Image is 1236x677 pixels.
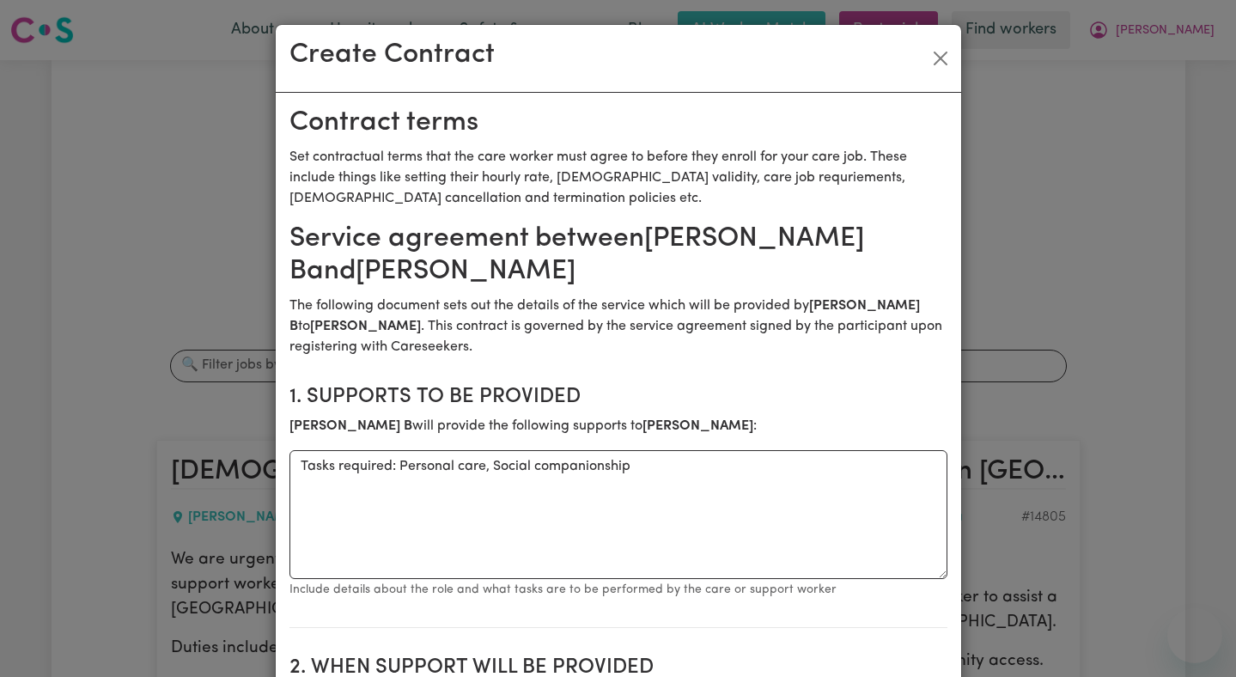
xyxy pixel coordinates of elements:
[289,385,947,410] h2: 1. Supports to be provided
[642,419,753,433] b: [PERSON_NAME]
[927,45,954,72] button: Close
[289,107,947,139] h2: Contract terms
[289,147,947,209] p: Set contractual terms that the care worker must agree to before they enroll for your care job. Th...
[289,39,495,71] h2: Create Contract
[1167,608,1222,663] iframe: Button to launch messaging window
[310,320,421,333] b: [PERSON_NAME]
[289,419,412,433] b: [PERSON_NAME] B
[289,299,920,333] b: [PERSON_NAME] B
[289,223,947,289] h2: Service agreement between [PERSON_NAME] B and [PERSON_NAME]
[289,583,837,596] small: Include details about the role and what tasks are to be performed by the care or support worker
[289,416,947,436] p: will provide the following supports to :
[289,450,947,579] textarea: Tasks required: Personal care, Social companionship
[289,296,947,357] p: The following document sets out the details of the service which will be provided by to . This co...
